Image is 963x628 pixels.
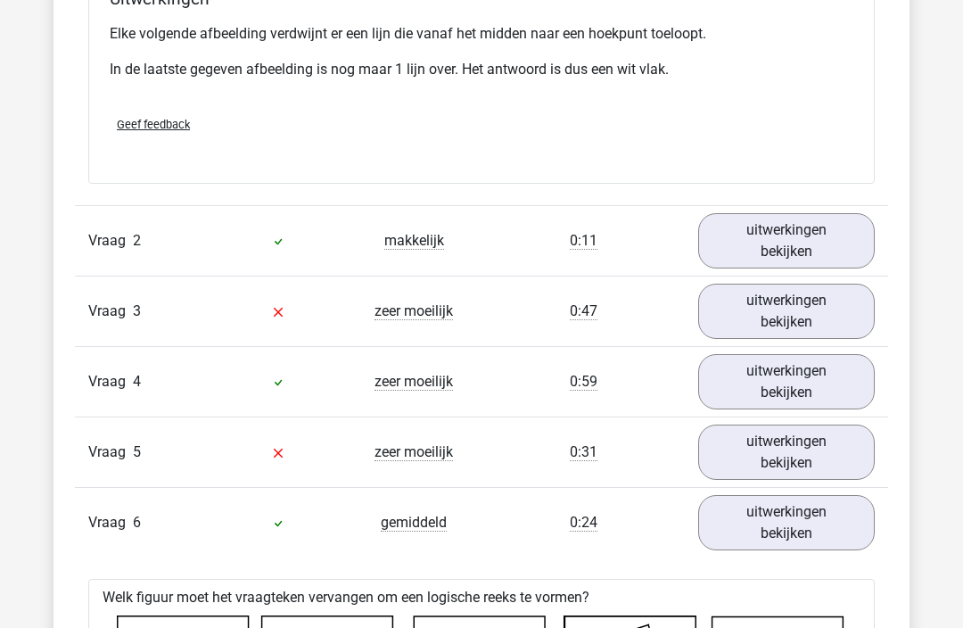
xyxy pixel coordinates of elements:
[570,515,597,533] span: 0:24
[570,303,597,321] span: 0:47
[374,303,453,321] span: zeer moeilijk
[698,214,875,269] a: uitwerkingen bekijken
[88,513,133,534] span: Vraag
[374,444,453,462] span: zeer moeilijk
[698,355,875,410] a: uitwerkingen bekijken
[88,302,133,323] span: Vraag
[88,372,133,393] span: Vraag
[117,119,190,132] span: Geef feedback
[381,515,447,533] span: gemiddeld
[110,60,853,81] p: In de laatste gegeven afbeelding is nog maar 1 lijn over. Het antwoord is dus een wit vlak.
[698,496,875,551] a: uitwerkingen bekijken
[133,444,141,461] span: 5
[133,515,141,532] span: 6
[570,374,597,392] span: 0:59
[110,24,853,45] p: Elke volgende afbeelding verdwijnt er een lijn die vanaf het midden naar een hoekpunt toeloopt.
[698,285,875,340] a: uitwerkingen bekijken
[88,442,133,464] span: Vraag
[570,444,597,462] span: 0:31
[133,374,141,391] span: 4
[88,231,133,252] span: Vraag
[133,303,141,320] span: 3
[570,233,597,251] span: 0:11
[133,233,141,250] span: 2
[384,233,444,251] span: makkelijk
[374,374,453,392] span: zeer moeilijk
[698,426,875,481] a: uitwerkingen bekijken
